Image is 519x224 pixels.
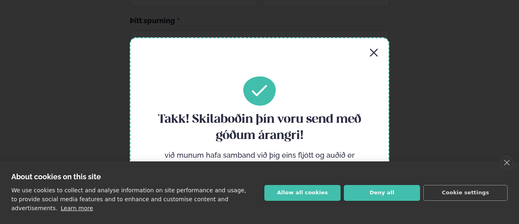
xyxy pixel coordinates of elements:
[423,185,508,201] button: Cookie settings
[500,156,513,170] a: close
[264,185,341,201] button: Allow all cookies
[344,185,420,201] button: Deny all
[11,187,246,211] p: We use cookies to collect and analyse information on site performance and usage, to provide socia...
[61,205,93,211] a: Learn more
[155,111,364,144] h4: Takk! Skilaboðin þín voru send með góðum árangri!
[165,150,355,160] span: við munum hafa samband við þig eins fljótt og auðið er
[11,172,101,181] strong: About cookies on this site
